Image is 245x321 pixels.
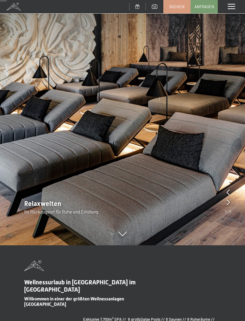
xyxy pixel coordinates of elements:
span: Relaxwelten [24,200,61,207]
a: Buchen [164,0,190,13]
span: 5 [225,208,227,215]
span: 8 [229,208,231,215]
span: Anfragen [194,4,214,9]
span: Ihr Rückzugsort für Ruhe und Erholung [24,209,98,214]
span: / [227,208,229,215]
a: Anfragen [191,0,217,13]
span: Wellnessurlaub in [GEOGRAPHIC_DATA] im [GEOGRAPHIC_DATA] [24,279,136,293]
span: Willkommen in einer der größten Wellnessanlagen [GEOGRAPHIC_DATA] [24,296,124,307]
span: Buchen [169,4,185,9]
